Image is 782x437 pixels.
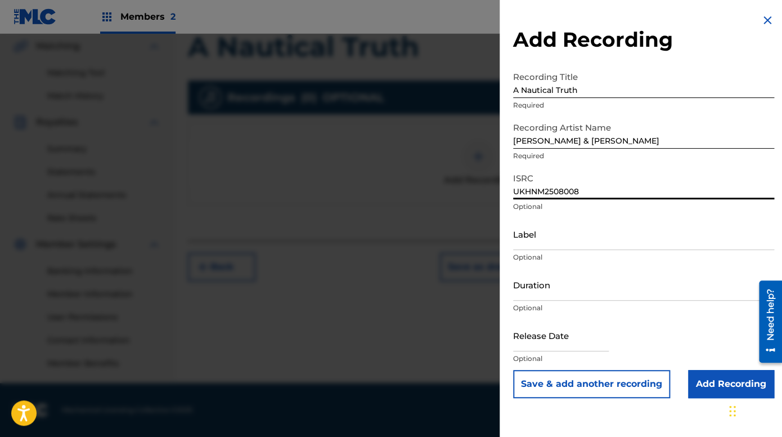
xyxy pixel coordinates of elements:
[513,100,774,110] p: Required
[688,370,774,398] input: Add Recording
[513,27,774,52] h2: Add Recording
[513,354,774,364] p: Optional
[513,151,774,161] p: Required
[100,10,114,24] img: Top Rightsholders
[513,252,774,262] p: Optional
[120,10,176,23] span: Members
[513,202,774,212] p: Optional
[170,11,176,22] span: 2
[729,394,736,428] div: Drag
[14,8,57,25] img: MLC Logo
[726,383,782,437] iframe: Chat Widget
[513,303,774,313] p: Optional
[750,275,782,368] iframe: Resource Center
[513,370,670,398] button: Save & add another recording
